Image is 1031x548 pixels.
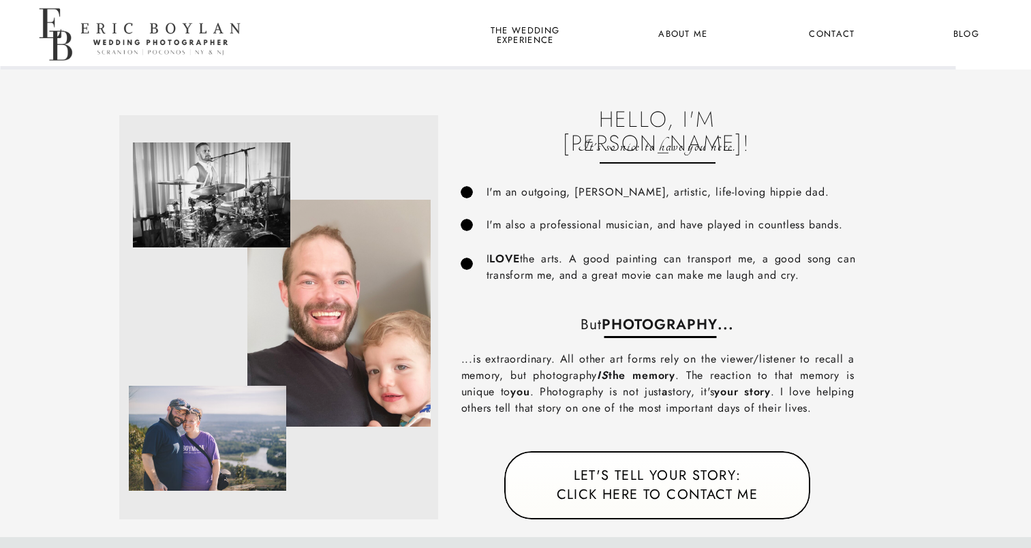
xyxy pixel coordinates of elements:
[597,367,609,383] i: IS
[650,26,716,44] a: About Me
[542,466,773,505] a: Let's tell your story:Click here to Contact me
[489,251,519,267] b: LOVE
[563,108,752,129] h1: Hello, I'm [PERSON_NAME]!
[714,384,771,399] b: your story
[542,466,773,505] nav: Let's tell your story: Click here to Contact me
[487,251,856,284] p: I the arts. A good painting can transport me, a good song can transform me, and a great movie can...
[466,314,849,331] p: ...
[581,314,602,335] span: But
[597,367,675,383] b: the memory
[662,384,668,399] b: a
[487,217,860,234] p: I'm also a professional musician, and have played in countless bands.
[941,26,991,44] a: Blog
[563,136,752,157] p: It's so nice to have you here.
[602,314,718,335] b: PHOTOGRAPHY
[488,26,562,44] a: the wedding experience
[487,184,917,200] p: I'm an outgoing, [PERSON_NAME], artistic, life-loving hippie dad.
[510,384,529,399] b: you
[807,26,857,44] a: Contact
[461,351,855,421] p: ...is extraordinary. All other art forms rely on the viewer/listener to recall a memory, but phot...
